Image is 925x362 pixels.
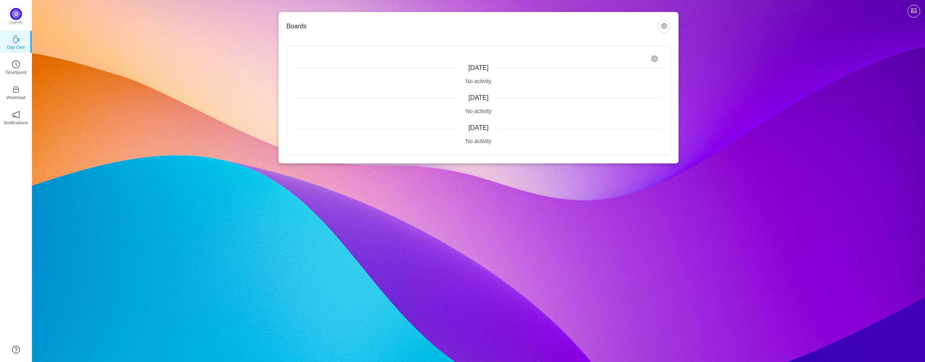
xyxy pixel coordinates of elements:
[12,88,20,96] a: icon: inboxWorkload
[12,60,20,68] i: icon: clock-circle
[12,86,20,93] i: icon: inbox
[12,113,20,121] a: icon: notificationNotifications
[12,111,20,119] i: icon: notification
[12,346,20,354] a: icon: question-circle
[9,20,23,26] p: Quantify
[469,94,489,101] span: [DATE]
[469,124,489,131] span: [DATE]
[658,20,671,33] button: icon: setting
[10,8,22,20] img: Quantify
[286,22,658,30] h3: Boards
[12,35,20,43] i: icon: coffee
[12,63,20,71] a: icon: clock-circleTimeSpent
[6,94,25,101] p: Workload
[12,38,20,46] a: icon: coffeeDay One
[5,69,27,76] p: TimeSpent
[7,44,24,51] p: Day One
[296,107,661,115] div: No activity
[907,5,920,18] button: icon: picture
[651,56,658,62] i: icon: setting
[4,119,28,126] p: Notifications
[469,64,489,71] span: [DATE]
[296,77,661,86] div: No activity
[296,137,661,145] div: No activity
